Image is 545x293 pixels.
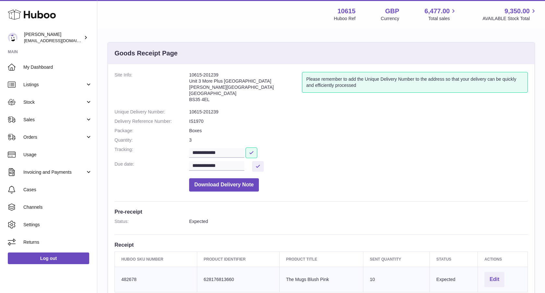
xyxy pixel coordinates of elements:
th: Product Identifier [197,252,279,267]
td: 482678 [115,267,197,292]
strong: 10615 [337,7,356,16]
h3: Pre-receipt [115,208,528,215]
dt: Due date: [115,161,189,172]
dt: Unique Delivery Number: [115,109,189,115]
dt: Quantity: [115,137,189,143]
th: Huboo SKU Number [115,252,197,267]
td: The Mugs Blush Pink [279,267,363,292]
span: Total sales [428,16,457,22]
a: 6,477.00 Total sales [425,7,457,22]
img: fulfillment@fable.com [8,33,18,42]
span: Invoicing and Payments [23,169,85,175]
dt: Package: [115,128,189,134]
span: [EMAIL_ADDRESS][DOMAIN_NAME] [24,38,95,43]
address: 10615-201239 Unit 3 More Plus [GEOGRAPHIC_DATA] [PERSON_NAME][GEOGRAPHIC_DATA] [GEOGRAPHIC_DATA] ... [189,72,302,106]
div: Huboo Ref [334,16,356,22]
div: [PERSON_NAME] [24,31,82,44]
strong: GBP [385,7,399,16]
a: Log out [8,252,89,264]
span: Cases [23,187,92,193]
button: Edit [484,272,504,287]
td: 628176813660 [197,267,279,292]
dd: 10615-201239 [189,109,528,115]
div: Please remember to add the Unique Delivery Number to the address so that your delivery can be qui... [302,72,528,93]
dd: Boxes [189,128,528,134]
dd: Expected [189,218,528,225]
th: Status [430,252,478,267]
span: Stock [23,99,85,105]
dd: 3 [189,137,528,143]
dt: Delivery Reference Number: [115,118,189,124]
span: Sales [23,117,85,123]
span: Usage [23,152,92,158]
span: 6,477.00 [425,7,450,16]
span: 9,350.00 [504,7,530,16]
th: Product title [279,252,363,267]
dt: Tracking: [115,146,189,158]
span: My Dashboard [23,64,92,70]
span: Returns [23,239,92,245]
dt: Site Info: [115,72,189,106]
h3: Receipt [115,241,528,248]
span: Channels [23,204,92,210]
button: Download Delivery Note [189,178,259,192]
td: 10 [363,267,430,292]
span: AVAILABLE Stock Total [482,16,537,22]
dd: IS1970 [189,118,528,124]
td: Expected [430,267,478,292]
dt: Status: [115,218,189,225]
th: Actions [478,252,528,267]
span: Settings [23,222,92,228]
a: 9,350.00 AVAILABLE Stock Total [482,7,537,22]
span: Orders [23,134,85,140]
span: Listings [23,82,85,88]
h3: Goods Receipt Page [115,49,178,58]
th: Sent Quantity [363,252,430,267]
div: Currency [381,16,399,22]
